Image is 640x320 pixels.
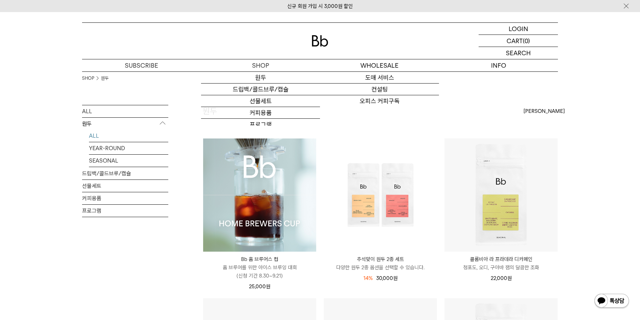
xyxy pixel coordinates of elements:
[266,283,270,290] span: 원
[82,192,168,204] a: 커피용품
[444,255,558,263] p: 콜롬비아 라 프라데라 디카페인
[201,107,320,119] a: 커피용품
[82,180,168,192] a: 선물세트
[201,59,320,71] a: SHOP
[507,35,523,47] p: CART
[594,293,630,310] img: 카카오톡 채널 1:1 채팅 버튼
[82,205,168,217] a: 프로그램
[506,47,531,59] p: SEARCH
[479,23,558,35] a: LOGIN
[82,75,94,82] a: SHOP
[509,23,528,35] p: LOGIN
[89,142,168,154] a: YEAR-ROUND
[201,95,320,107] a: 선물세트
[479,35,558,47] a: CART (0)
[201,72,320,84] a: 원두
[444,263,558,272] p: 청포도, 오디, 구아바 잼의 달콤한 조화
[312,35,328,47] img: 로고
[324,138,437,252] img: 추석맞이 원두 2종 세트
[523,107,565,115] span: [PERSON_NAME]
[444,138,558,252] img: 콜롬비아 라 프라데라 디카페인
[203,255,316,280] a: Bb 홈 브루어스 컵 홈 브루어를 위한 아이스 브루잉 대회(신청 기간 8.30~9.21)
[203,263,316,280] p: 홈 브루어를 위한 아이스 브루잉 대회 (신청 기간 8.30~9.21)
[203,255,316,263] p: Bb 홈 브루어스 컵
[376,275,398,281] span: 30,000
[249,283,270,290] span: 25,000
[201,84,320,95] a: 드립백/콜드브루/캡슐
[491,275,512,281] span: 22,000
[507,275,512,281] span: 원
[89,155,168,167] a: SEASONAL
[439,59,558,71] p: INFO
[523,35,530,47] p: (0)
[82,167,168,180] a: 드립백/콜드브루/캡슐
[101,75,109,82] a: 원두
[393,275,398,281] span: 원
[324,263,437,272] p: 다양한 원두 2종 옵션을 선택할 수 있습니다.
[287,3,353,9] a: 신규 회원 가입 시 3,000원 할인
[320,84,439,95] a: 컨설팅
[324,255,437,272] a: 추석맞이 원두 2종 세트 다양한 원두 2종 옵션을 선택할 수 있습니다.
[203,138,316,252] img: Bb 홈 브루어스 컵
[444,255,558,272] a: 콜롬비아 라 프라데라 디카페인 청포도, 오디, 구아바 잼의 달콤한 조화
[324,255,437,263] p: 추석맞이 원두 2종 세트
[320,95,439,107] a: 오피스 커피구독
[201,119,320,130] a: 프로그램
[320,59,439,71] p: WHOLESALE
[320,72,439,84] a: 도매 서비스
[363,274,373,282] div: 14%
[89,130,168,142] a: ALL
[82,105,168,117] a: ALL
[82,118,168,130] p: 원두
[82,59,201,71] a: SUBSCRIBE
